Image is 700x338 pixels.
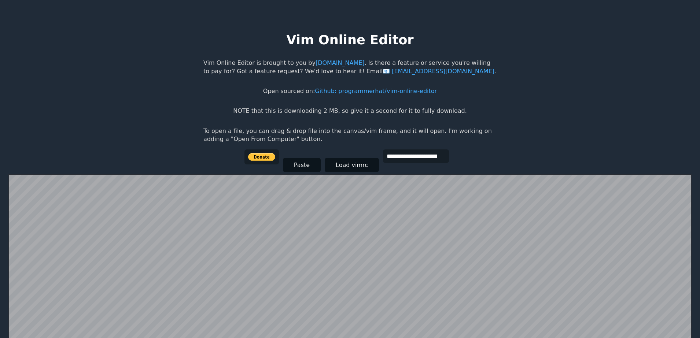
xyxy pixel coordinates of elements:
[315,88,437,94] a: Github: programmerhat/vim-online-editor
[325,158,379,172] button: Load vimrc
[233,107,467,115] p: NOTE that this is downloading 2 MB, so give it a second for it to fully download.
[263,87,437,95] p: Open sourced on:
[286,31,413,49] h1: Vim Online Editor
[283,158,321,172] button: Paste
[203,127,497,144] p: To open a file, you can drag & drop file into the canvas/vim frame, and it will open. I'm working...
[316,59,365,66] a: [DOMAIN_NAME]
[203,59,497,75] p: Vim Online Editor is brought to you by . Is there a feature or service you're willing to pay for?...
[383,68,494,75] a: [EMAIL_ADDRESS][DOMAIN_NAME]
